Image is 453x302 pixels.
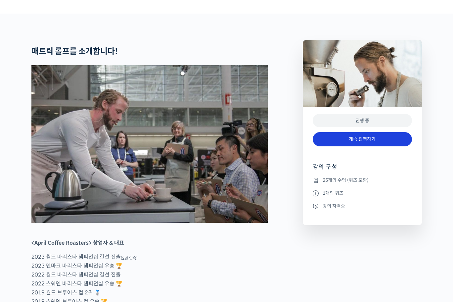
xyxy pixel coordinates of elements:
span: 설정 [102,220,110,225]
a: 계속 진행하기 [313,132,412,146]
strong: <April Coffee Roasters> 창업자 & 대표 [31,239,124,246]
a: 대화 [44,210,85,226]
a: 설정 [85,210,127,226]
span: 대화 [61,220,68,226]
h2: 패트릭 롤프를 소개합니다! [31,47,268,56]
li: 25개의 수업 (퀴즈 포함) [313,176,412,184]
li: 1개의 퀴즈 [313,189,412,197]
h4: 강의 구성 [313,163,412,176]
span: 홈 [21,220,25,225]
sub: (2년 연속) [121,256,138,261]
li: 강의 자격증 [313,202,412,210]
div: 진행 중 [313,114,412,127]
a: 홈 [2,210,44,226]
